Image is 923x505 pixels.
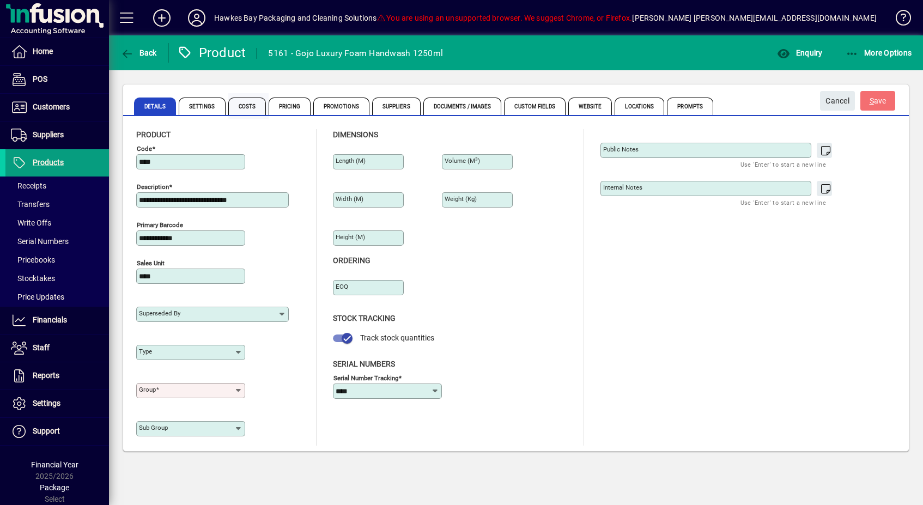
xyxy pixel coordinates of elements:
mat-label: EOQ [336,283,348,290]
mat-label: Height (m) [336,233,365,241]
span: Financials [33,315,67,324]
span: Costs [228,98,266,115]
span: Cancel [825,92,849,110]
span: Prompts [667,98,713,115]
button: Save [860,91,895,111]
span: Back [120,48,157,57]
div: Product [177,44,246,62]
span: Receipts [11,181,46,190]
mat-label: Public Notes [603,145,639,153]
button: Cancel [820,91,855,111]
span: Ordering [333,256,371,265]
span: Settings [179,98,226,115]
a: Knowledge Base [888,2,909,38]
span: ave [870,92,886,110]
button: Back [118,43,160,63]
mat-hint: Use 'Enter' to start a new line [740,158,826,171]
div: Hawkes Bay Packaging and Cleaning Solutions [214,9,377,27]
span: Staff [33,343,50,352]
mat-label: Width (m) [336,195,363,203]
a: Write Offs [5,214,109,232]
mat-label: Volume (m ) [445,157,480,165]
span: Home [33,47,53,56]
span: Serial Numbers [333,360,395,368]
span: Price Updates [11,293,64,301]
span: Stocktakes [11,274,55,283]
span: Locations [615,98,664,115]
mat-hint: Use 'Enter' to start a new line [740,196,826,209]
span: Support [33,427,60,435]
a: Receipts [5,177,109,195]
button: More Options [843,43,915,63]
mat-label: Sales unit [137,259,165,267]
span: POS [33,75,47,83]
span: Details [134,98,176,115]
a: Home [5,38,109,65]
span: Website [568,98,612,115]
span: Pricebooks [11,255,55,264]
span: Stock Tracking [333,314,396,323]
span: Documents / Images [423,98,502,115]
span: You are using an unsupported browser. We suggest Chrome, or Firefox. [377,14,632,22]
span: More Options [846,48,912,57]
span: Track stock quantities [360,333,434,342]
a: Price Updates [5,288,109,306]
mat-label: Description [137,183,169,191]
app-page-header-button: Back [109,43,169,63]
a: Suppliers [5,121,109,149]
mat-label: Length (m) [336,157,366,165]
a: Reports [5,362,109,390]
span: S [870,96,874,105]
a: Settings [5,390,109,417]
mat-label: Primary barcode [137,221,183,229]
mat-label: Serial Number tracking [333,374,398,381]
mat-label: Superseded by [139,309,180,317]
span: Package [40,483,69,492]
span: Suppliers [372,98,421,115]
span: Custom Fields [504,98,565,115]
a: Transfers [5,195,109,214]
div: 5161 - Gojo Luxury Foam Handwash 1250ml [268,45,443,62]
a: Customers [5,94,109,121]
span: Customers [33,102,70,111]
span: Suppliers [33,130,64,139]
a: Serial Numbers [5,232,109,251]
span: Write Offs [11,218,51,227]
span: Enquiry [777,48,822,57]
mat-label: Code [137,145,152,153]
a: Pricebooks [5,251,109,269]
mat-label: Internal Notes [603,184,642,191]
span: Pricing [269,98,311,115]
button: Profile [179,8,214,28]
sup: 3 [475,156,478,162]
a: Support [5,418,109,445]
span: Serial Numbers [11,237,69,246]
a: Financials [5,307,109,334]
div: [PERSON_NAME] [PERSON_NAME][EMAIL_ADDRESS][DOMAIN_NAME] [632,9,877,27]
span: Product [136,130,171,139]
span: Products [33,158,64,167]
a: Staff [5,334,109,362]
mat-label: Weight (Kg) [445,195,477,203]
a: POS [5,66,109,93]
span: Reports [33,371,59,380]
mat-label: Sub group [139,424,168,431]
mat-label: Type [139,348,152,355]
span: Dimensions [333,130,378,139]
span: Financial Year [31,460,78,469]
button: Add [144,8,179,28]
span: Promotions [313,98,369,115]
mat-label: Group [139,386,156,393]
span: Settings [33,399,60,407]
button: Enquiry [774,43,825,63]
a: Stocktakes [5,269,109,288]
span: Transfers [11,200,50,209]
